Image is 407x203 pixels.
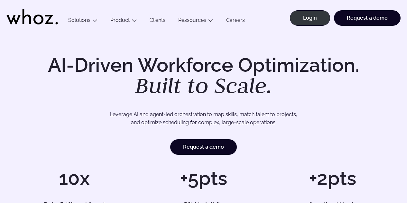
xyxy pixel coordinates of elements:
[178,17,206,23] a: Ressources
[104,17,143,26] button: Product
[172,17,220,26] button: Ressources
[170,139,237,155] a: Request a demo
[39,55,368,97] h1: AI-Driven Workforce Optimization.
[110,17,130,23] a: Product
[135,71,272,99] em: Built to Scale.
[13,169,136,188] h1: 10x
[271,169,394,188] h1: +2pts
[143,17,172,26] a: Clients
[334,10,401,26] a: Request a demo
[142,169,265,188] h1: +5pts
[32,110,375,127] p: Leverage AI and agent-led orchestration to map skills, match talent to projects, and optimize sch...
[62,17,104,26] button: Solutions
[220,17,251,26] a: Careers
[290,10,330,26] a: Login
